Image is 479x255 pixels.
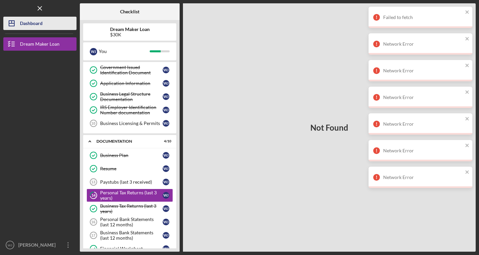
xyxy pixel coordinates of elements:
[163,80,169,87] div: W J
[86,103,173,117] a: IRS Employer Identification Number documentationWJ
[163,152,169,159] div: W J
[465,116,470,122] button: close
[8,243,12,247] text: WJ
[3,238,77,252] button: WJ[PERSON_NAME]
[465,169,470,176] button: close
[100,217,163,227] div: Personal Bank Statements (last 12 months)
[465,89,470,96] button: close
[86,175,173,189] a: 13Paystubs (last 3 received)WJ
[110,32,150,37] div: $30K
[86,202,173,215] a: Business Tax Returns (last 3 years)WJ
[163,245,169,252] div: W J
[100,203,163,214] div: Business Tax Returns (last 3 years)
[383,121,463,127] div: Network Error
[86,215,173,229] a: 16Personal Bank Statements (last 12 months)WJ
[163,165,169,172] div: W J
[100,190,163,201] div: Personal Tax Returns (last 3 years)
[163,120,169,127] div: W J
[163,67,169,73] div: W J
[100,230,163,241] div: Business Bank Statements (last 12 months)
[163,219,169,225] div: W J
[465,63,470,69] button: close
[163,192,169,199] div: W J
[163,205,169,212] div: W J
[86,162,173,175] a: ResumeWJ
[17,238,60,253] div: [PERSON_NAME]
[86,77,173,90] a: Application InformationWJ
[3,17,77,30] button: Dashboard
[91,121,95,125] tspan: 10
[96,139,155,143] div: Documentation
[100,179,163,185] div: Paystubs (last 3 received)
[86,149,173,162] a: Business PlanWJ
[86,117,173,130] a: 10Business Licensing & PermitsWJ
[86,63,173,77] a: Government Issued Identification DocumentWJ
[86,90,173,103] a: Business Legal Structure DocumentationWJ
[100,246,163,251] div: Financial Worksheet
[383,68,463,73] div: Network Error
[159,139,171,143] div: 4 / 10
[100,121,163,126] div: Business Licensing & Permits
[86,189,173,202] a: 14Personal Tax Returns (last 3 years)WJ
[120,9,139,14] b: Checklist
[20,37,60,52] div: Dream Maker Loan
[100,91,163,102] div: Business Legal Structure Documentation
[383,175,463,180] div: Network Error
[90,48,97,55] div: W J
[465,9,470,16] button: close
[383,15,463,20] div: Failed to fetch
[110,27,150,32] b: Dream Maker Loan
[163,93,169,100] div: W J
[465,36,470,42] button: close
[91,193,96,198] tspan: 14
[383,41,463,47] div: Network Error
[20,17,43,32] div: Dashboard
[383,95,463,100] div: Network Error
[91,180,95,184] tspan: 13
[86,229,173,242] a: 17Business Bank Statements (last 12 months)WJ
[100,105,163,115] div: IRS Employer Identification Number documentation
[100,81,163,86] div: Application Information
[91,233,95,237] tspan: 17
[310,123,348,132] h3: Not Found
[163,179,169,185] div: W J
[3,37,77,51] button: Dream Maker Loan
[100,153,163,158] div: Business Plan
[99,46,150,57] div: You
[100,65,163,75] div: Government Issued Identification Document
[91,220,95,224] tspan: 16
[383,148,463,153] div: Network Error
[100,166,163,171] div: Resume
[163,232,169,239] div: W J
[163,107,169,113] div: W J
[465,143,470,149] button: close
